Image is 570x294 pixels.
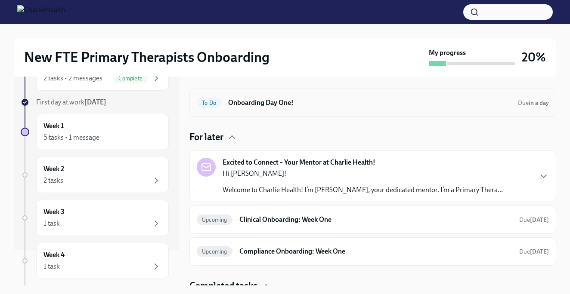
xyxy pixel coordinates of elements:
h3: 20% [522,49,546,65]
strong: Excited to Connect – Your Mentor at Charlie Health! [223,158,375,167]
strong: [DATE] [84,98,106,106]
a: To DoOnboarding Day One!Duein a day [197,96,549,110]
strong: in a day [529,99,549,107]
a: Week 41 task [21,243,169,279]
span: Due [519,216,549,224]
span: August 24th, 2025 07:00 [519,216,549,224]
span: Upcoming [197,248,232,255]
h6: Compliance Onboarding: Week One [239,247,512,256]
div: 5 tasks • 1 message [43,133,99,142]
div: For later [189,131,556,144]
a: Week 31 task [21,200,169,236]
a: UpcomingClinical Onboarding: Week OneDue[DATE] [197,213,549,227]
a: Week 15 tasks • 1 message [21,114,169,150]
span: August 20th, 2025 07:00 [518,99,549,107]
span: August 24th, 2025 07:00 [519,248,549,256]
p: Hi [PERSON_NAME]! [223,169,503,178]
a: UpcomingCompliance Onboarding: Week OneDue[DATE] [197,245,549,258]
h6: Clinical Onboarding: Week One [239,215,512,224]
div: 2 tasks • 2 messages [43,73,102,83]
div: 1 task [43,262,60,271]
span: Due [519,248,549,255]
span: First day at work [36,98,106,106]
h4: Completed tasks [189,279,257,292]
a: First day at work[DATE] [21,98,169,107]
div: Completed tasks [189,279,556,292]
div: 2 tasks [43,176,63,185]
img: CharlieHealth [17,5,65,19]
h6: Onboarding Day One! [228,98,511,107]
h2: New FTE Primary Therapists Onboarding [24,49,270,66]
span: Complete [113,75,148,82]
h6: Week 1 [43,121,64,131]
h4: For later [189,131,223,144]
a: Week 22 tasks [21,157,169,193]
strong: My progress [429,48,466,58]
span: Upcoming [197,217,232,223]
h6: Week 4 [43,250,65,260]
div: 1 task [43,219,60,228]
span: Due [518,99,549,107]
span: To Do [197,100,221,106]
h6: Week 2 [43,164,64,174]
strong: [DATE] [530,216,549,224]
p: Welcome to Charlie Health! I’m [PERSON_NAME], your dedicated mentor. I’m a Primary Thera... [223,185,503,195]
h6: Week 3 [43,207,65,217]
strong: [DATE] [530,248,549,255]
